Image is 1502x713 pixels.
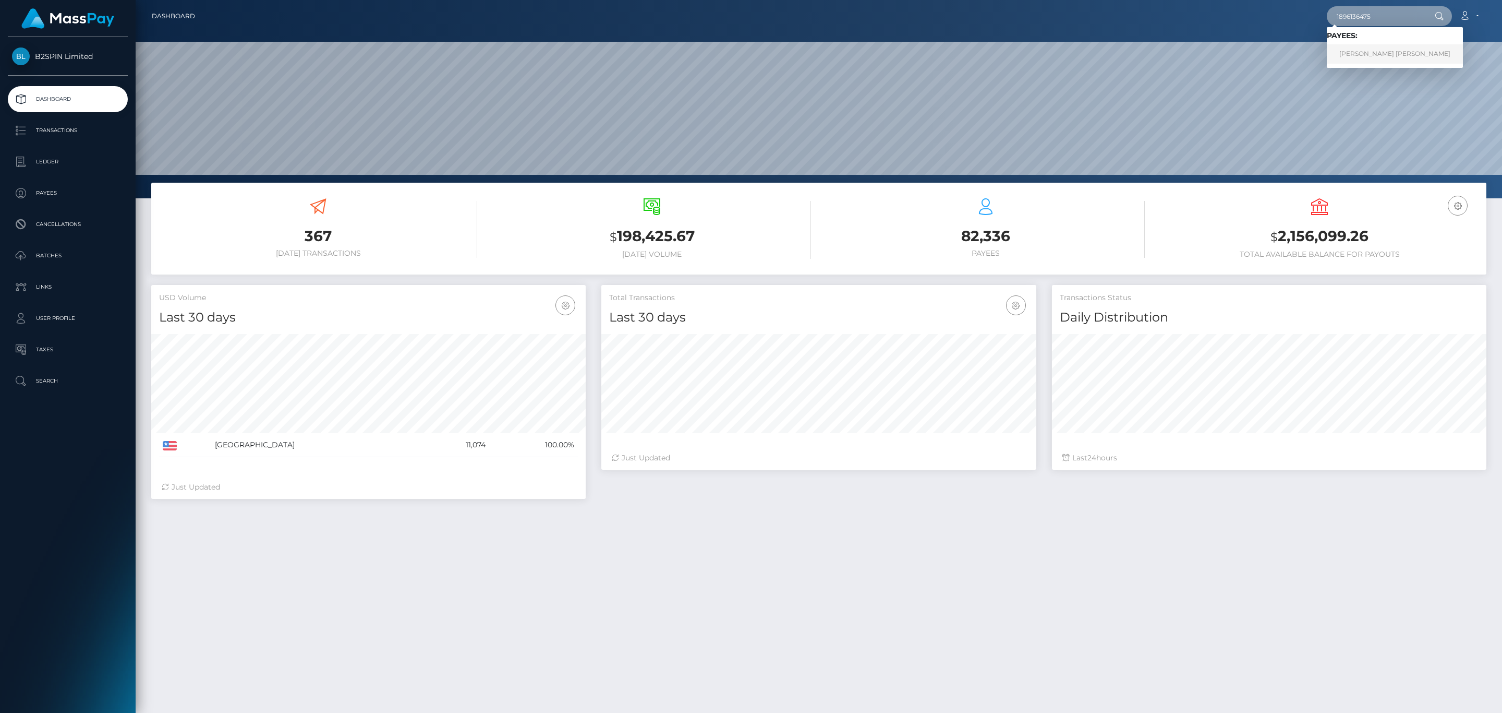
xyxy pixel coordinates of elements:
h6: Payees: [1327,31,1463,40]
h6: Payees [827,249,1145,258]
p: Payees [12,185,124,201]
p: Links [12,279,124,295]
small: $ [1270,230,1278,244]
a: Links [8,274,128,300]
a: Payees [8,180,128,206]
td: 100.00% [489,433,578,457]
h5: Transactions Status [1060,293,1479,303]
small: $ [610,230,617,244]
td: 11,074 [423,433,489,457]
h6: Total Available Balance for Payouts [1160,250,1479,259]
span: 24 [1087,453,1096,462]
div: Just Updated [612,453,1025,464]
img: B2SPIN Limited [12,47,30,65]
p: Dashboard [12,91,124,107]
h3: 82,336 [827,226,1145,246]
h3: 198,425.67 [493,226,811,247]
p: Batches [12,248,124,264]
h6: [DATE] Transactions [159,249,477,258]
h3: 367 [159,226,477,246]
h6: [DATE] Volume [493,250,811,259]
a: Transactions [8,117,128,144]
a: Dashboard [152,5,195,27]
p: Cancellations [12,217,124,232]
p: Taxes [12,342,124,358]
img: MassPay Logo [21,8,114,29]
a: Taxes [8,337,128,363]
a: Ledger [8,149,128,175]
h3: 2,156,099.26 [1160,226,1479,247]
h4: Last 30 days [159,308,578,327]
div: Last hours [1062,453,1476,464]
div: Just Updated [162,482,575,493]
a: Cancellations [8,211,128,237]
p: Search [12,373,124,389]
h4: Daily Distribution [1060,308,1479,327]
p: User Profile [12,311,124,326]
p: Ledger [12,154,124,170]
a: User Profile [8,305,128,331]
h5: Total Transactions [609,293,1028,303]
p: Transactions [12,123,124,138]
a: Dashboard [8,86,128,112]
h4: Last 30 days [609,308,1028,327]
a: [PERSON_NAME] [PERSON_NAME] [1327,44,1463,64]
input: Search... [1327,6,1425,26]
td: [GEOGRAPHIC_DATA] [211,433,423,457]
img: US.png [163,441,177,450]
h5: USD Volume [159,293,578,303]
span: B2SPIN Limited [8,52,128,61]
a: Search [8,368,128,394]
a: Batches [8,243,128,269]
